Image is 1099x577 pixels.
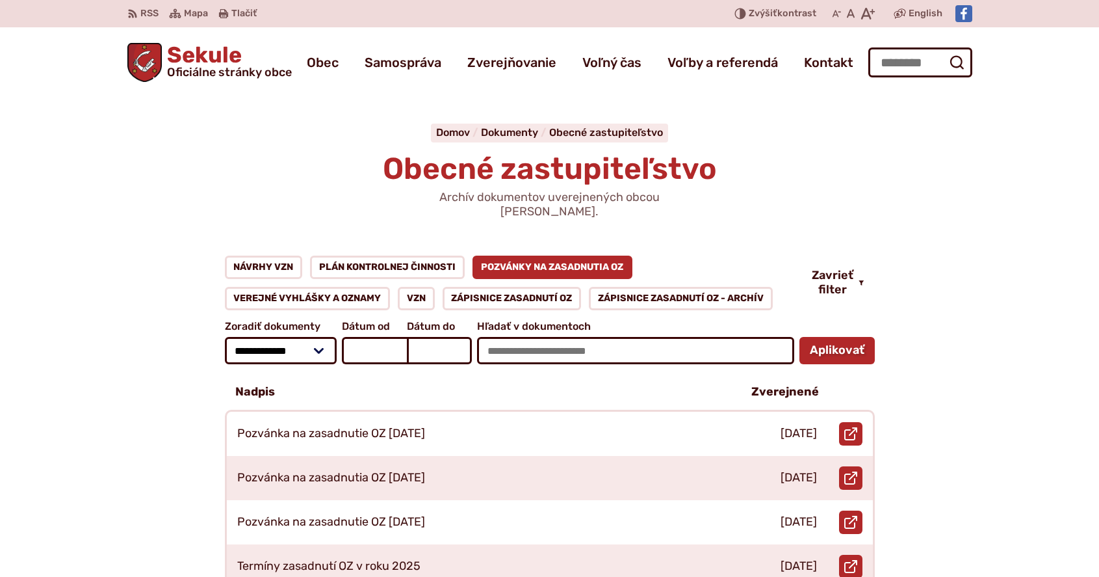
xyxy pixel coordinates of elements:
[342,337,407,364] input: Dátum od
[582,44,641,81] a: Voľný čas
[383,151,717,187] span: Obecné zastupiteľstvo
[184,6,208,21] span: Mapa
[237,427,425,441] p: Pozvánka na zasadnutie OZ [DATE]
[549,126,663,139] a: Obecné zastupiteľstvo
[225,256,303,279] a: Návrhy VZN
[481,126,538,139] span: Dokumenty
[231,8,257,20] span: Tlačiť
[394,191,706,219] p: Archív dokumentov uverejnených obcou [PERSON_NAME].
[467,44,556,81] a: Zverejňovanie
[751,385,819,399] p: Zverejnené
[237,559,420,574] p: Termíny zasadnutí OZ v roku 2025
[237,471,425,485] p: Pozvánka na zasadnutia OZ [DATE]
[167,66,292,78] span: Oficiálne stránky obce
[342,321,407,332] span: Dátum od
[781,515,817,530] p: [DATE]
[225,337,337,364] select: Zoradiť dokumenty
[812,269,853,297] span: Zavrieť filter
[225,321,337,332] span: Zoradiť dokumenty
[140,6,159,21] span: RSS
[804,44,853,81] a: Kontakt
[781,559,817,574] p: [DATE]
[436,126,481,139] a: Domov
[436,126,470,139] span: Domov
[443,287,582,310] a: Zápisnice zasadnutí OZ
[472,256,633,279] a: Pozvánky na zasadnutia OZ
[955,5,972,22] img: Prejsť na Facebook stránku
[749,8,816,20] span: kontrast
[667,44,778,81] a: Voľby a referendá
[407,321,472,332] span: Dátum do
[801,269,875,297] button: Zavrieť filter
[589,287,773,310] a: Zápisnice zasadnutí OZ - ARCHÍV
[127,43,292,82] a: Logo Sekule, prejsť na domovskú stránku.
[749,8,777,19] span: Zvýšiť
[781,427,817,441] p: [DATE]
[307,44,339,81] a: Obec
[310,256,465,279] a: Plán kontrolnej činnosti
[477,337,794,364] input: Hľadať v dokumentoch
[237,515,425,530] p: Pozvánka na zasadnutie OZ [DATE]
[225,287,391,310] a: Verejné vyhlášky a oznamy
[906,6,945,21] a: English
[481,126,549,139] a: Dokumenty
[407,337,472,364] input: Dátum do
[235,385,275,399] p: Nadpis
[162,44,292,78] span: Sekule
[799,337,875,364] button: Aplikovať
[781,471,817,485] p: [DATE]
[909,6,942,21] span: English
[398,287,435,310] a: VZN
[477,321,794,332] span: Hľadať v dokumentoch
[127,43,162,82] img: Prejsť na domovskú stránku
[365,44,441,81] a: Samospráva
